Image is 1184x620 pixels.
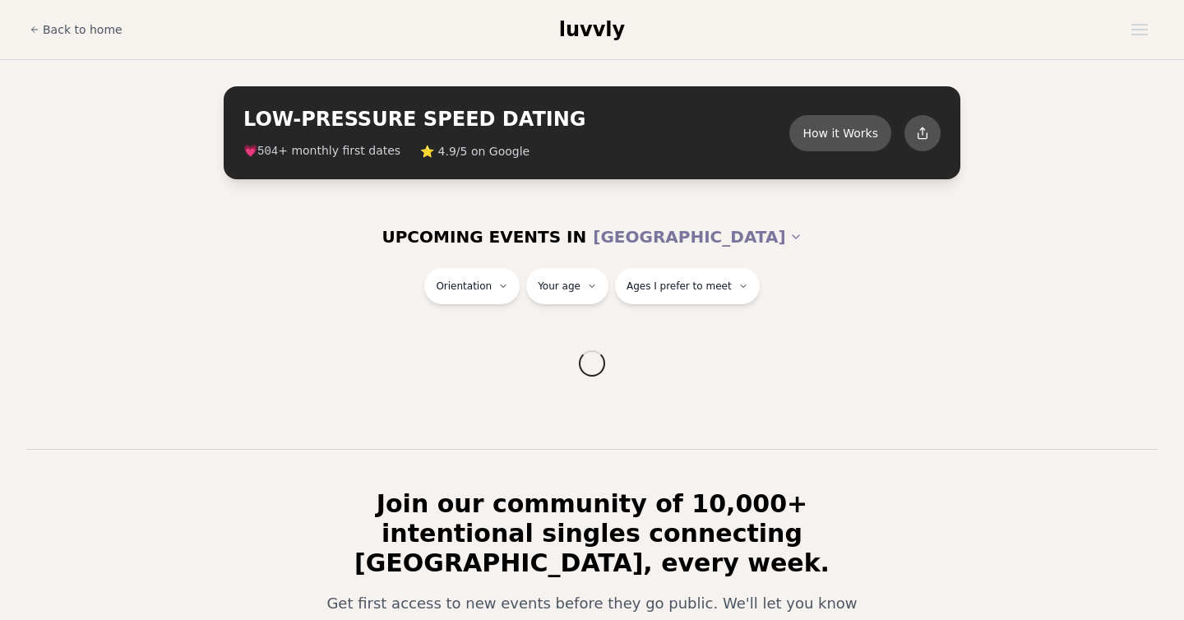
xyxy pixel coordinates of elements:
button: Ages I prefer to meet [615,268,760,304]
span: Ages I prefer to meet [627,280,732,293]
h2: LOW-PRESSURE SPEED DATING [243,106,789,132]
span: ⭐ 4.9/5 on Google [420,143,530,160]
span: luvvly [559,18,625,41]
span: 💗 + monthly first dates [243,142,400,160]
span: Your age [538,280,580,293]
a: Back to home [30,13,123,46]
h2: Join our community of 10,000+ intentional singles connecting [GEOGRAPHIC_DATA], every week. [303,489,881,578]
span: UPCOMING EVENTS IN [382,225,586,248]
button: Open menu [1125,17,1154,42]
a: luvvly [559,16,625,43]
button: Orientation [424,268,520,304]
span: 504 [257,145,278,158]
span: Orientation [436,280,492,293]
button: How it Works [789,115,891,151]
span: Back to home [43,21,123,38]
button: [GEOGRAPHIC_DATA] [593,219,802,255]
button: Your age [526,268,608,304]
